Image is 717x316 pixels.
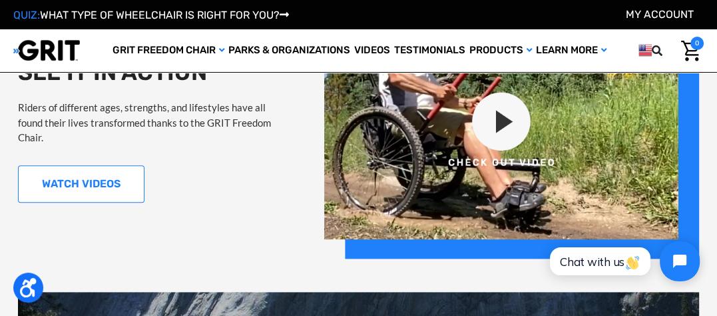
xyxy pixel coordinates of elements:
a: Parks & Organizations [226,29,352,72]
a: Videos [352,29,392,72]
img: us.png [638,42,652,59]
img: GRIT All-Terrain Wheelchair and Mobility Equipment [13,39,80,61]
span: 0 [690,37,704,50]
a: QUIZ:WHAT TYPE OF WHEELCHAIR IS RIGHT FOR YOU? [13,9,289,21]
a: Testimonials [392,29,467,72]
img: Cart [681,41,700,61]
input: Search [671,37,678,65]
a: GRIT Freedom Chair [111,29,226,72]
a: Products [467,29,534,72]
p: Riders of different ages, strengths, and lifestyles have all found their lives transformed thanks... [18,100,290,145]
iframe: Tidio Chat [533,230,711,293]
a: Learn More [534,29,608,72]
a: Cart with 0 items [678,37,704,65]
a: Account [626,8,694,21]
a: WATCH VIDEOS [18,165,144,203]
span: QUIZ: [13,9,40,21]
h2: SEE IT IN ACTION [18,59,290,87]
img: group-120-2x.png [324,3,699,259]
